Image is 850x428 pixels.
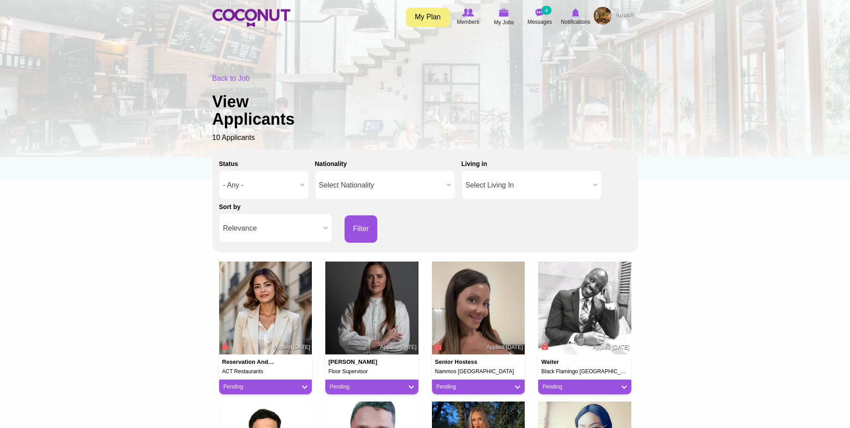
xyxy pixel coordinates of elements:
[612,7,638,25] a: العربية
[540,342,548,351] span: Connect to Unlock the Profile
[224,383,308,391] a: Pending
[223,214,320,243] span: Relevance
[432,262,525,355] img: Konstantina Samara's picture
[541,369,628,375] h5: Black Flamingo [GEOGRAPHIC_DATA]
[558,7,594,27] a: Notifications Notifications
[406,8,450,27] a: My Plan
[522,7,558,27] a: Messages Messages 4
[572,9,579,17] img: Notifications
[319,171,443,200] span: Select Nationality
[436,383,521,391] a: Pending
[325,262,419,355] img: Marina Botsvin's picture
[561,17,590,26] span: Notifications
[212,74,638,143] div: 10 Applicants
[328,359,380,365] h4: [PERSON_NAME]
[330,383,414,391] a: Pending
[535,9,544,17] img: Messages
[219,262,312,355] img: Mariam Abdin's picture
[328,369,415,375] h5: Floor Supervisor
[345,215,378,243] button: Filter
[435,369,522,375] h5: Nammos [GEOGRAPHIC_DATA]
[315,159,347,168] label: Nationality
[466,171,590,200] span: Select Living In
[541,359,593,365] h4: Waiter
[212,93,324,128] h1: View Applicants
[221,342,229,351] span: Connect to Unlock the Profile
[222,369,309,375] h5: ACT Restaurants
[219,202,241,211] label: Sort by
[541,6,551,15] small: 4
[543,383,627,391] a: Pending
[450,7,486,27] a: Browse Members Members
[486,7,522,28] a: My Jobs My Jobs
[219,159,238,168] label: Status
[527,17,552,26] span: Messages
[462,9,474,17] img: Browse Members
[499,9,509,17] img: My Jobs
[538,262,631,355] img: Kevin Samuriwo's picture
[494,18,514,27] span: My Jobs
[462,159,488,168] label: Living in
[212,9,290,27] img: Home
[435,359,487,365] h4: Senior hostess
[212,74,250,82] a: Back to Job
[222,359,274,365] h4: Reservation and Guest Relation Manager
[223,171,297,200] span: - Any -
[434,342,442,351] span: Connect to Unlock the Profile
[457,17,479,26] span: Members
